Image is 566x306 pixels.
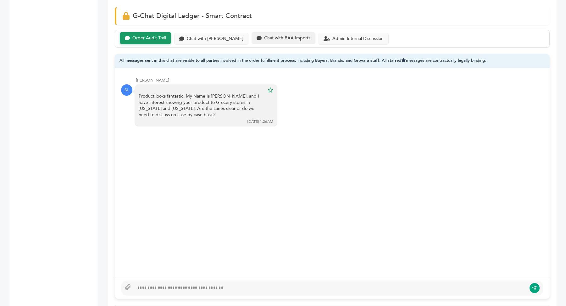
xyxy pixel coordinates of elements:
div: Admin Internal Discussion [332,36,384,42]
div: Chat with BAA Imports [264,36,310,41]
div: All messages sent in this chat are visible to all parties involved in the order fulfillment proce... [115,54,550,68]
div: Order Audit Trail [132,36,166,41]
span: G-Chat Digital Ledger - Smart Contract [133,11,252,20]
div: SL [121,84,132,96]
div: [DATE] 1:26AM [247,119,273,124]
div: Chat with [PERSON_NAME] [187,36,243,42]
div: Product looks fantastic. My Name Is [PERSON_NAME], and I have interest showing your product to Gr... [139,93,264,118]
div: [PERSON_NAME] [136,77,543,83]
